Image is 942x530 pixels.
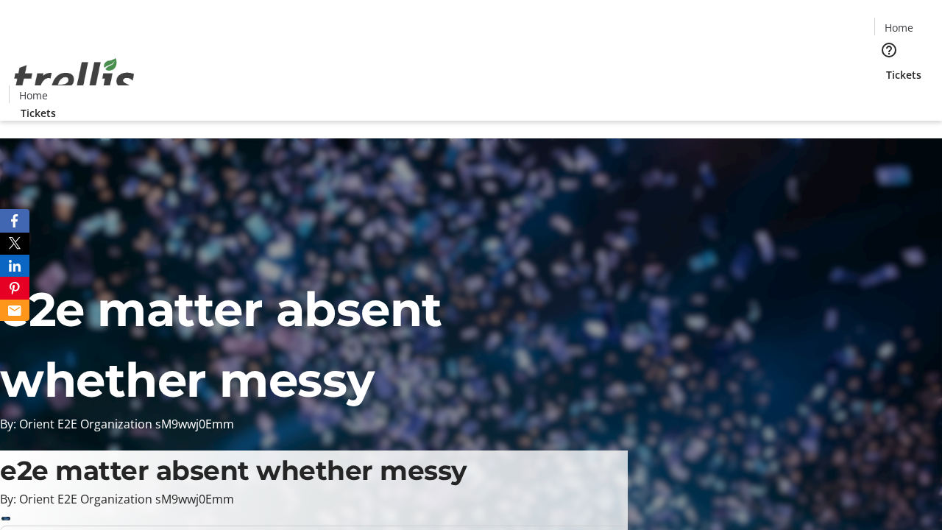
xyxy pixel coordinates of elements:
[886,67,921,82] span: Tickets
[874,67,933,82] a: Tickets
[9,42,140,116] img: Orient E2E Organization sM9wwj0Emm's Logo
[21,105,56,121] span: Tickets
[874,35,904,65] button: Help
[885,20,913,35] span: Home
[10,88,57,103] a: Home
[9,105,68,121] a: Tickets
[875,20,922,35] a: Home
[874,82,904,112] button: Cart
[19,88,48,103] span: Home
